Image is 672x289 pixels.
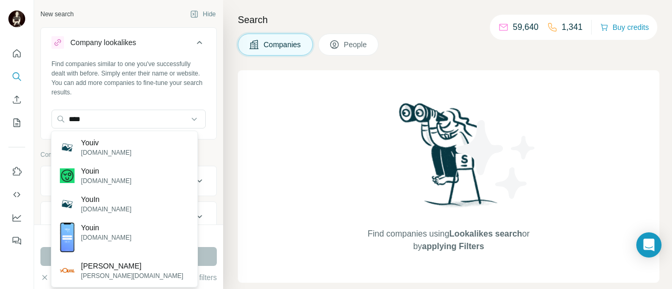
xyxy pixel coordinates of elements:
img: YouIn [60,197,75,211]
button: Use Surfe on LinkedIn [8,162,25,181]
button: Industry [41,204,216,229]
p: [DOMAIN_NAME] [81,205,131,214]
div: New search [40,9,73,19]
p: Youin [81,222,131,233]
span: Find companies using or by [364,228,532,253]
button: Enrich CSV [8,90,25,109]
img: Youiv [60,140,75,155]
h4: Search [238,13,659,27]
span: Lookalikes search [449,229,522,238]
button: Use Surfe API [8,185,25,204]
div: Open Intercom Messenger [636,232,661,258]
button: Clear [40,272,70,283]
p: [PERSON_NAME][DOMAIN_NAME] [81,271,183,281]
button: Company [41,168,216,194]
p: 1,341 [562,21,583,34]
button: Company lookalikes [41,30,216,59]
button: Search [8,67,25,86]
img: Youil [60,268,75,273]
p: [DOMAIN_NAME] [81,176,131,186]
img: Surfe Illustration - Stars [449,112,543,207]
button: My lists [8,113,25,132]
button: Quick start [8,44,25,63]
p: YouIn [81,194,131,205]
img: Youin [60,168,75,183]
p: [DOMAIN_NAME] [81,233,131,242]
button: Hide [183,6,223,22]
div: Company lookalikes [70,37,136,48]
span: People [344,39,368,50]
div: Find companies similar to one you've successfully dealt with before. Simply enter their name or w... [51,59,206,97]
span: Companies [264,39,302,50]
p: Youiv [81,137,131,148]
p: Youin [81,166,131,176]
span: applying Filters [422,242,484,251]
button: Buy credits [600,20,649,35]
p: Company information [40,150,217,159]
p: [DOMAIN_NAME] [81,148,131,157]
button: Feedback [8,231,25,250]
p: 59,640 [513,21,539,34]
img: Youin [60,222,75,252]
p: [PERSON_NAME] [81,261,183,271]
img: Surfe Illustration - Woman searching with binoculars [394,100,503,217]
img: Avatar [8,10,25,27]
button: Dashboard [8,208,25,227]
